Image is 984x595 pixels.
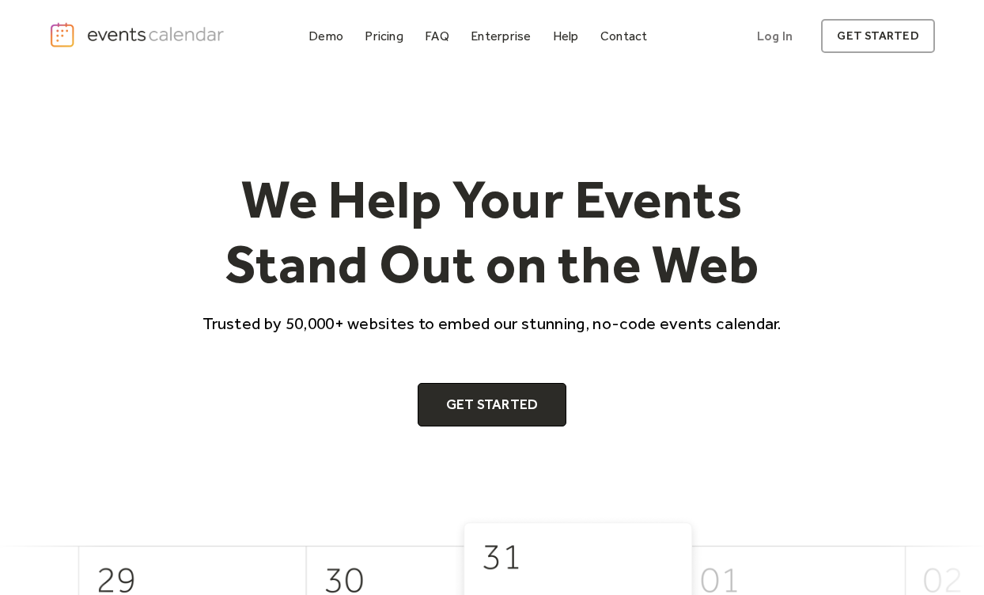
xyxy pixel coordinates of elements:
div: Contact [600,32,648,40]
a: get started [821,19,934,53]
div: Demo [308,32,343,40]
a: Log In [741,19,808,53]
div: Pricing [365,32,403,40]
a: Get Started [418,383,567,427]
a: Help [547,25,585,47]
div: Enterprise [471,32,531,40]
p: Trusted by 50,000+ websites to embed our stunning, no-code events calendar. [188,312,796,335]
a: FAQ [418,25,456,47]
a: home [49,21,227,49]
div: Help [553,32,579,40]
div: FAQ [425,32,449,40]
a: Demo [302,25,350,47]
a: Contact [594,25,654,47]
h1: We Help Your Events Stand Out on the Web [188,167,796,296]
a: Pricing [358,25,410,47]
a: Enterprise [464,25,537,47]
